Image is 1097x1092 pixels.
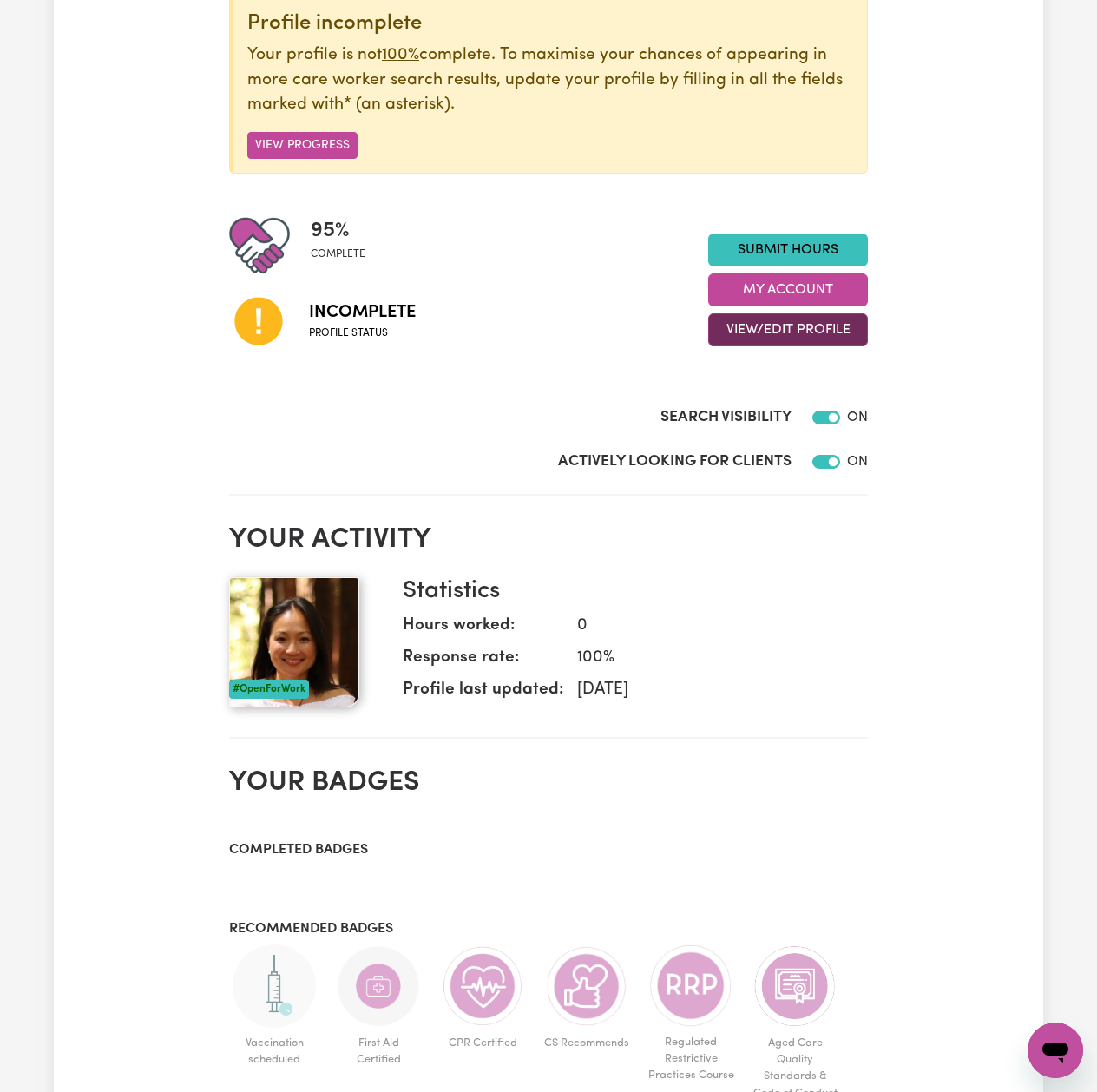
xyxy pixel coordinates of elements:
[311,247,365,262] span: complete
[337,944,420,1028] img: Care and support worker has completed First Aid Certification
[229,577,359,707] img: Your profile picture
[233,944,316,1028] img: Care and support worker has booked an appointment and is waiting for the first dose of the COVID-...
[247,132,358,159] button: View Progress
[847,411,868,424] span: ON
[1028,1023,1083,1078] iframe: Button to launch messaging window
[333,1028,424,1075] span: First Aid Certified
[708,273,868,306] button: My Account
[382,47,419,63] u: 100%
[753,944,837,1028] img: CS Academy: Aged Care Quality Standards & Code of Conduct course completed
[660,406,792,429] label: Search Visibility
[403,577,854,607] h3: Statistics
[545,944,628,1028] img: Care worker is recommended by Careseekers
[247,11,853,36] div: Profile incomplete
[311,215,379,276] div: Profile completeness: 95%
[542,1028,632,1058] span: CS Recommends
[229,842,868,858] h3: Completed badges
[649,944,732,1027] img: CS Academy: Regulated Restrictive Practices course completed
[563,678,854,703] dd: [DATE]
[311,215,365,247] span: 95 %
[847,455,868,469] span: ON
[309,326,416,341] span: Profile status
[309,299,416,326] span: Incomplete
[229,766,868,799] h2: Your badges
[403,646,563,678] dt: Response rate:
[229,680,309,699] div: #OpenForWork
[441,944,524,1028] img: Care and support worker has completed CPR Certification
[229,921,868,937] h3: Recommended badges
[344,96,450,113] span: an asterisk
[708,313,868,346] button: View/Edit Profile
[403,678,563,710] dt: Profile last updated:
[646,1027,736,1091] span: Regulated Restrictive Practices Course
[247,43,853,118] p: Your profile is not complete. To maximise your chances of appearing in more care worker search re...
[563,646,854,671] dd: 100 %
[708,234,868,266] a: Submit Hours
[403,614,563,646] dt: Hours worked:
[229,1028,319,1075] span: Vaccination scheduled
[229,523,868,556] h2: Your activity
[558,451,792,473] label: Actively Looking for Clients
[563,614,854,639] dd: 0
[437,1028,528,1058] span: CPR Certified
